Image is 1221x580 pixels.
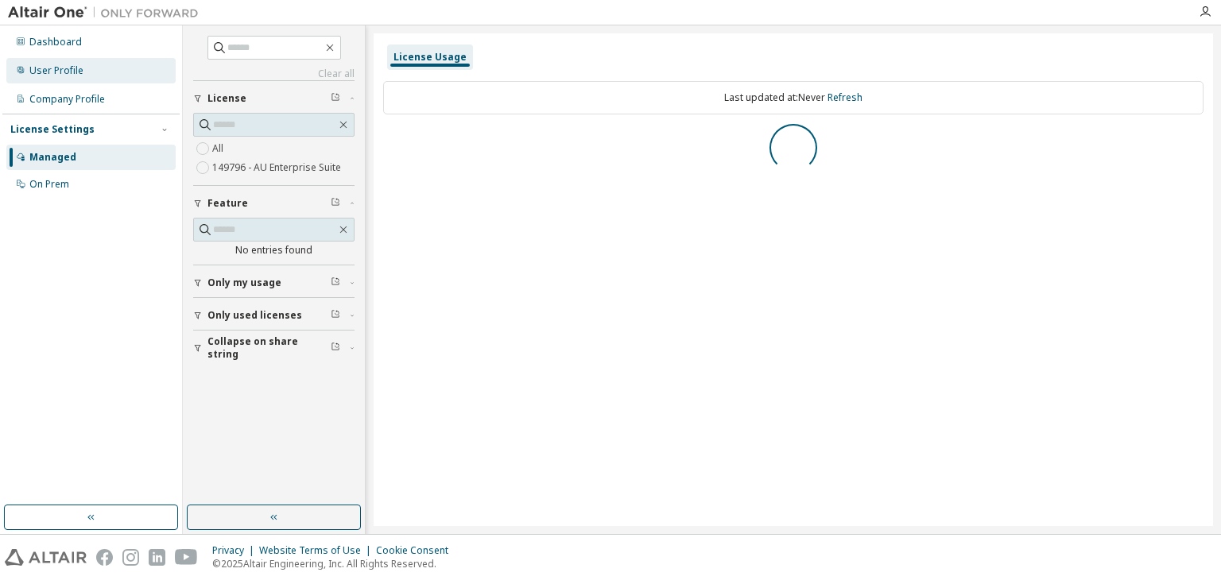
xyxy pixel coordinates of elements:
[193,244,355,257] div: No entries found
[207,92,246,105] span: License
[331,342,340,354] span: Clear filter
[331,309,340,322] span: Clear filter
[331,92,340,105] span: Clear filter
[828,91,862,104] a: Refresh
[10,123,95,136] div: License Settings
[331,197,340,210] span: Clear filter
[393,51,467,64] div: License Usage
[207,335,331,361] span: Collapse on share string
[193,81,355,116] button: License
[212,139,227,158] label: All
[212,544,259,557] div: Privacy
[383,81,1204,114] div: Last updated at: Never
[96,549,113,566] img: facebook.svg
[193,186,355,221] button: Feature
[149,549,165,566] img: linkedin.svg
[29,64,83,77] div: User Profile
[331,276,340,289] span: Clear filter
[207,197,248,210] span: Feature
[175,549,198,566] img: youtube.svg
[376,544,458,557] div: Cookie Consent
[193,298,355,333] button: Only used licenses
[212,158,344,177] label: 149796 - AU Enterprise Suite
[193,265,355,300] button: Only my usage
[212,557,458,570] p: © 2025 Altair Engineering, Inc. All Rights Reserved.
[29,93,105,106] div: Company Profile
[207,309,302,322] span: Only used licenses
[29,151,76,164] div: Managed
[29,36,82,48] div: Dashboard
[259,544,376,557] div: Website Terms of Use
[8,5,207,21] img: Altair One
[29,178,69,191] div: On Prem
[5,549,87,566] img: altair_logo.svg
[193,68,355,80] a: Clear all
[207,276,281,289] span: Only my usage
[122,549,139,566] img: instagram.svg
[193,331,355,365] button: Collapse on share string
